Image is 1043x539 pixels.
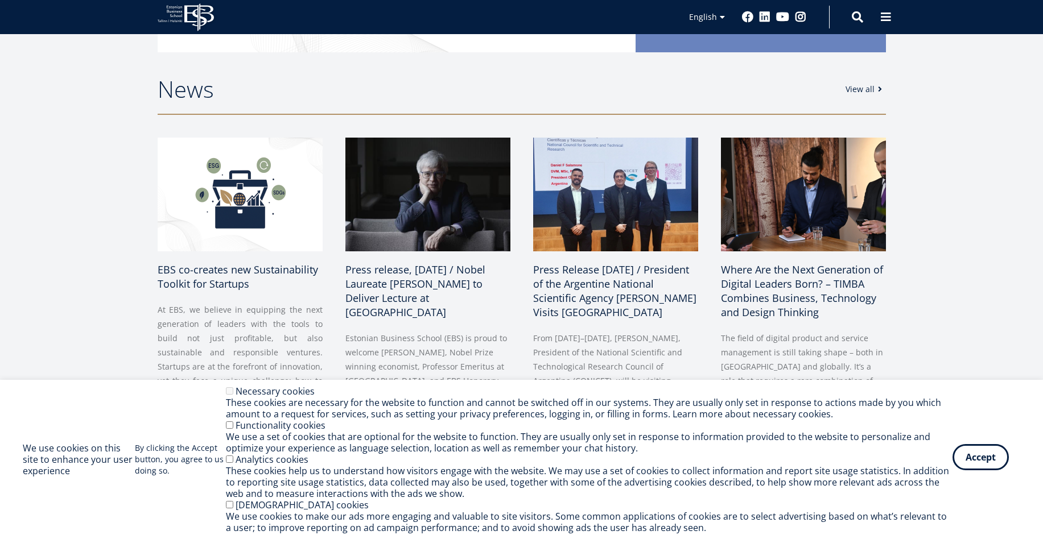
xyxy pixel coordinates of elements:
[742,11,753,23] a: Facebook
[953,444,1009,470] button: Accept
[721,331,886,430] p: The field of digital product and service management is still taking shape – both in [GEOGRAPHIC_D...
[226,511,953,533] div: We use cookies to make our ads more engaging and valuable to site visitors. Some common applicati...
[226,397,953,420] div: These cookies are necessary for the website to function and cannot be switched off in our systems...
[776,11,789,23] a: Youtube
[158,138,323,251] img: Startup toolkit image
[345,138,510,251] img: a
[236,385,315,397] label: Necessary cookies
[721,263,883,319] span: Where Are the Next Generation of Digital Leaders Born? – TIMBA Combines Business, Technology and ...
[533,138,698,251] img: img
[226,465,953,499] div: These cookies help us to understand how visitors engage with the website. We may use a set of coo...
[236,419,325,432] label: Functionality cookies
[345,263,485,319] span: Press release, [DATE] / Nobel Laureate [PERSON_NAME] to Deliver Lecture at [GEOGRAPHIC_DATA]
[158,75,834,103] h2: News
[846,84,886,95] a: View all
[158,302,323,430] p: At EBS, we believe in equipping the next generation of leaders with the tools to build not just p...
[23,442,135,476] h2: We use cookies on this site to enhance your user experience
[345,331,510,459] p: Estonian Business School (EBS) is proud to welcome [PERSON_NAME], Nobel Prize winning economist, ...
[533,331,698,459] p: From [DATE]–[DATE], [PERSON_NAME], President of the National Scientific and Technological Researc...
[236,453,308,466] label: Analytics cookies
[759,11,770,23] a: Linkedin
[795,11,806,23] a: Instagram
[721,138,886,251] img: a
[135,442,226,476] p: By clicking the Accept button, you agree to us doing so.
[236,499,369,511] label: [DEMOGRAPHIC_DATA] cookies
[158,263,318,291] span: EBS co-creates new Sustainability Toolkit for Startups
[533,263,696,319] span: Press Release [DATE] / President of the Argentine National Scientific Agency [PERSON_NAME] Visits...
[226,431,953,454] div: We use a set of cookies that are optional for the website to function. They are usually only set ...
